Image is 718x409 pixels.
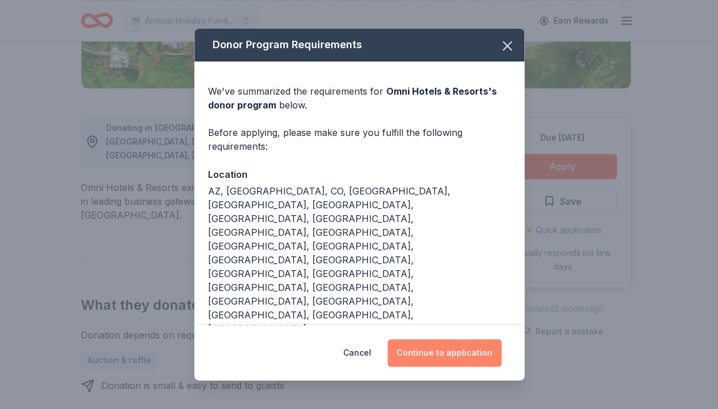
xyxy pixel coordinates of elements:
div: Location [208,167,511,182]
div: Donor Program Requirements [194,29,524,61]
div: Before applying, please make sure you fulfill the following requirements: [208,126,511,153]
button: Continue to application [387,339,501,367]
div: We've summarized the requirements for below. [208,84,511,112]
button: Cancel [343,339,371,367]
div: AZ, [GEOGRAPHIC_DATA], CO, [GEOGRAPHIC_DATA], [GEOGRAPHIC_DATA], [GEOGRAPHIC_DATA], [GEOGRAPHIC_D... [208,184,511,336]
